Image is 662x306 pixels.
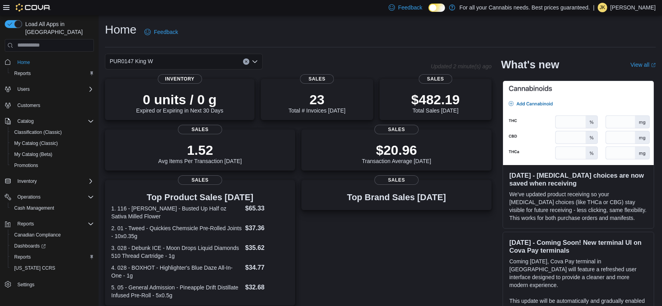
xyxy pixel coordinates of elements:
a: View allExternal link [630,62,656,68]
span: Reports [14,70,31,77]
button: Customers [2,99,97,111]
button: Catalog [14,116,37,126]
button: Canadian Compliance [8,229,97,240]
p: 1.52 [158,142,242,158]
button: Reports [8,252,97,263]
h1: Home [105,22,137,38]
button: My Catalog (Beta) [8,149,97,160]
span: Inventory [158,74,202,84]
button: Users [2,84,97,95]
div: Jennifer Kinzie [598,3,607,12]
p: | [593,3,595,12]
button: Settings [2,278,97,290]
button: Classification (Classic) [8,127,97,138]
span: Sales [178,125,222,134]
button: Catalog [2,116,97,127]
p: $20.96 [362,142,431,158]
span: My Catalog (Beta) [14,151,52,158]
span: JK [600,3,605,12]
button: Open list of options [252,58,258,65]
p: [PERSON_NAME] [610,3,656,12]
span: Cash Management [11,203,94,213]
button: Operations [14,192,44,202]
p: Coming [DATE], Cova Pay terminal in [GEOGRAPHIC_DATA] will feature a refreshed user interface des... [509,257,647,289]
span: Home [14,57,94,67]
span: My Catalog (Beta) [11,150,94,159]
a: Reports [11,69,34,78]
span: Promotions [14,162,38,169]
span: Catalog [17,118,34,124]
span: Sales [374,125,419,134]
a: Dashboards [8,240,97,252]
button: [US_STATE] CCRS [8,263,97,274]
button: Users [14,84,33,94]
span: Reports [17,221,34,227]
dd: $32.68 [245,283,289,292]
button: Clear input [243,58,249,65]
span: Dashboards [14,243,46,249]
span: Settings [17,282,34,288]
span: Classification (Classic) [11,128,94,137]
a: My Catalog (Classic) [11,139,61,148]
span: Sales [374,175,419,185]
button: Inventory [14,176,40,186]
button: Reports [8,68,97,79]
img: Cova [16,4,51,11]
span: Promotions [11,161,94,170]
a: Home [14,58,33,67]
a: My Catalog (Beta) [11,150,56,159]
dd: $65.33 [245,204,289,213]
button: Reports [2,218,97,229]
button: Reports [14,219,37,229]
span: Users [14,84,94,94]
p: For all your Cannabis needs. Best prices guaranteed. [459,3,590,12]
span: Reports [14,254,31,260]
svg: External link [651,63,656,68]
span: Operations [14,192,94,202]
div: Transaction Average [DATE] [362,142,431,164]
dt: 1. 116 - [PERSON_NAME] - Busted Up Half oz Sativa Milled Flower [111,205,242,220]
a: Dashboards [11,241,49,251]
p: $482.19 [411,92,460,107]
dd: $35.62 [245,243,289,253]
a: Classification (Classic) [11,128,65,137]
span: Settings [14,279,94,289]
button: Inventory [2,176,97,187]
dd: $37.36 [245,223,289,233]
span: Classification (Classic) [14,129,62,135]
dd: $34.77 [245,263,289,272]
span: My Catalog (Classic) [14,140,58,146]
a: Reports [11,252,34,262]
span: Customers [17,102,40,109]
p: 0 units / 0 g [136,92,223,107]
span: Inventory [17,178,37,184]
div: Avg Items Per Transaction [DATE] [158,142,242,164]
h3: Top Product Sales [DATE] [111,193,289,202]
span: Feedback [398,4,422,11]
h2: What's new [501,58,559,71]
span: Users [17,86,30,92]
p: 23 [288,92,345,107]
dt: 5. 05 - General Admission - Pineapple Drift Distillate Infused Pre-Roll - 5x0.5g [111,283,242,299]
h3: Top Brand Sales [DATE] [347,193,446,202]
a: Settings [14,280,37,289]
a: Feedback [141,24,181,40]
a: Promotions [11,161,41,170]
input: Dark Mode [428,4,445,12]
a: Canadian Compliance [11,230,64,240]
span: Reports [11,252,94,262]
p: Updated 2 minute(s) ago [431,63,492,69]
span: Cash Management [14,205,54,211]
div: Total # Invoices [DATE] [288,92,345,114]
span: Customers [14,100,94,110]
h3: [DATE] - [MEDICAL_DATA] choices are now saved when receiving [509,171,647,187]
span: Sales [300,74,334,84]
span: PUR0147 King W [110,56,153,66]
span: Reports [11,69,94,78]
div: Expired or Expiring in Next 30 Days [136,92,223,114]
p: We've updated product receiving so your [MEDICAL_DATA] choices (like THCa or CBG) stay visible fo... [509,190,647,222]
span: Feedback [154,28,178,36]
a: Customers [14,101,43,110]
span: Catalog [14,116,94,126]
